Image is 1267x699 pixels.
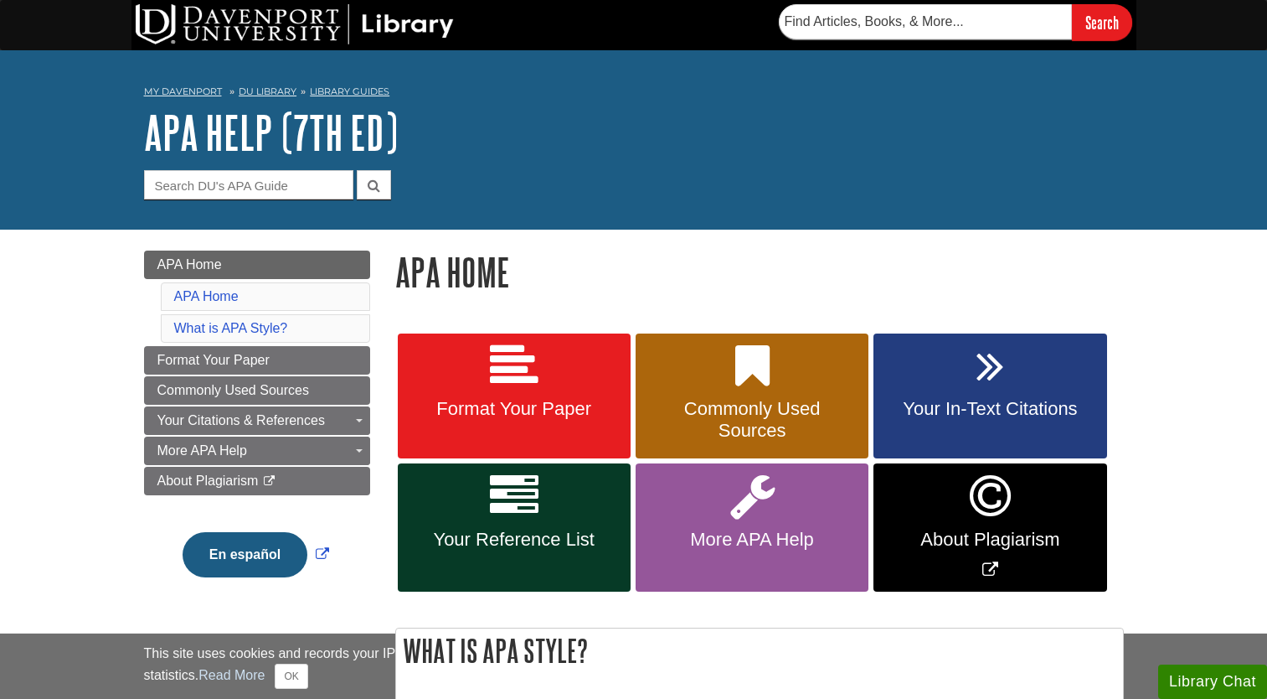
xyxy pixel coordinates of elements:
[157,257,222,272] span: APA Home
[144,437,370,465] a: More APA Help
[262,476,276,487] i: This link opens in a new window
[648,398,856,442] span: Commonly Used Sources
[144,80,1124,107] nav: breadcrumb
[398,463,631,592] a: Your Reference List
[144,644,1124,689] div: This site uses cookies and records your IP address for usage statistics. Additionally, we use Goo...
[410,529,618,551] span: Your Reference List
[144,406,370,435] a: Your Citations & References
[1072,4,1132,40] input: Search
[398,334,631,459] a: Format Your Paper
[636,334,868,459] a: Commonly Used Sources
[157,353,270,367] span: Format Your Paper
[396,629,1123,673] h2: What is APA Style?
[873,334,1106,459] a: Your In-Text Citations
[886,398,1094,420] span: Your In-Text Citations
[198,668,265,682] a: Read More
[144,376,370,405] a: Commonly Used Sources
[157,383,309,397] span: Commonly Used Sources
[157,443,247,458] span: More APA Help
[144,346,370,375] a: Format Your Paper
[174,289,239,303] a: APA Home
[310,85,389,97] a: Library Guides
[157,413,325,427] span: Your Citations & References
[886,529,1094,551] span: About Plagiarism
[136,4,454,44] img: DU Library
[636,463,868,592] a: More APA Help
[183,532,307,577] button: En español
[144,106,398,158] a: APA Help (7th Ed)
[275,664,307,689] button: Close
[410,398,618,420] span: Format Your Paper
[779,4,1132,40] form: Searches DU Library's articles, books, and more
[144,251,370,606] div: Guide Page Menu
[144,251,370,279] a: APA Home
[779,4,1072,39] input: Find Articles, Books, & More...
[873,463,1106,592] a: Link opens in new window
[144,467,370,495] a: About Plagiarism
[648,529,856,551] span: More APA Help
[395,251,1124,293] h1: APA Home
[144,170,353,199] input: Search DU's APA Guide
[239,85,296,97] a: DU Library
[144,85,222,99] a: My Davenport
[178,547,333,562] a: Link opens in new window
[1158,665,1267,699] button: Library Chat
[174,321,288,335] a: What is APA Style?
[157,474,259,488] span: About Plagiarism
